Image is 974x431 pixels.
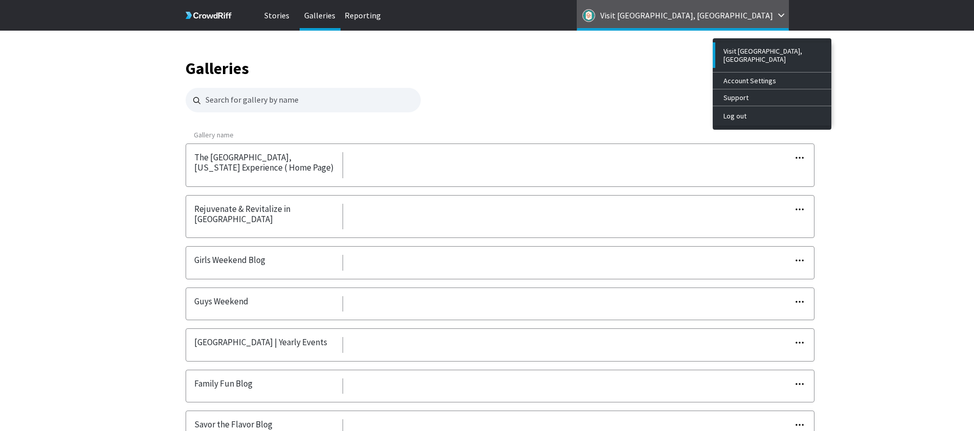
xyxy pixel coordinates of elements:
input: galleries.searchAriaLabel [186,88,421,112]
a: Edit gallery named 'Cedar Park | Yearly Events ' [194,337,327,347]
button: Visit [GEOGRAPHIC_DATA], [GEOGRAPHIC_DATA] [715,42,831,68]
a: Edit gallery named 'The Cedar Park, Texas Experience ( Home Page) ' [194,152,334,173]
a: Edit gallery named 'Girls Weekend Blog' [194,255,265,265]
p: Visit [GEOGRAPHIC_DATA], [GEOGRAPHIC_DATA] [600,7,773,23]
a: Edit gallery named 'Family Fun Blog ' [194,378,253,389]
a: Support. Opens in a new tab. [713,89,831,106]
div: Visit [GEOGRAPHIC_DATA], [GEOGRAPHIC_DATA] [723,47,823,63]
h1: Galleries [186,61,789,76]
a: Edit gallery named 'Guys Weekend' [194,296,248,306]
button: Log out [715,106,831,126]
a: Account Settings [713,73,831,89]
h5: Gallery name [186,131,343,139]
a: Edit gallery named 'Rejuvenate & Revitalize in Cedar Park' [194,204,334,225]
img: Logo for Visit Cedar Park, TX [582,9,595,22]
a: Edit gallery named 'Savor the Flavor Blog' [194,419,273,429]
